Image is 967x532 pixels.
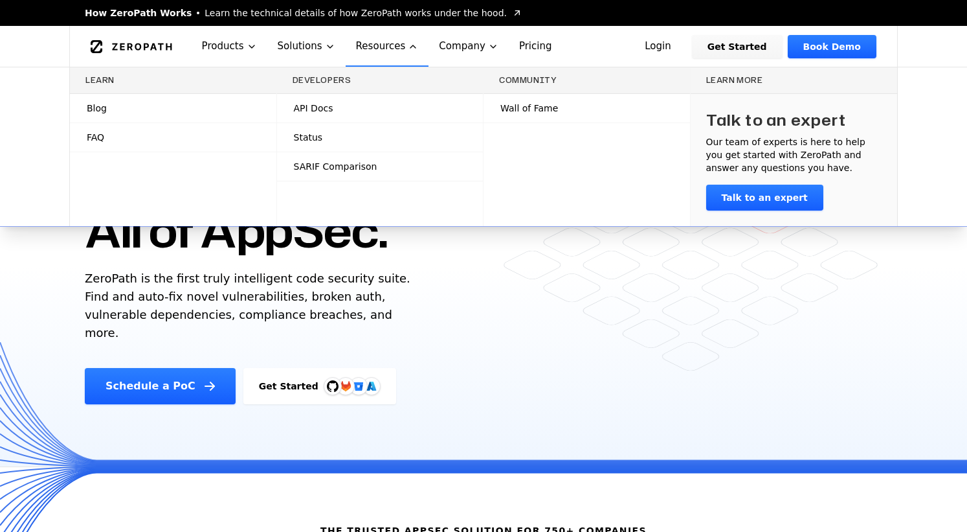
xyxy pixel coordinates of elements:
span: Blog [87,102,107,115]
button: Resources [346,26,429,67]
nav: Global [69,26,898,67]
a: API Docs [277,94,484,122]
button: Products [192,26,267,67]
a: Book Demo [788,35,876,58]
a: Talk to an expert [706,185,823,211]
img: GitLab [333,373,359,399]
span: Learn the technical details of how ZeroPath works under the hood. [205,6,507,19]
span: How ZeroPath Works [85,6,192,19]
button: Solutions [267,26,346,67]
p: ZeroPath is the first truly intelligent code security suite. Find and auto-fix novel vulnerabilit... [85,270,416,342]
a: Get StartedGitHubGitLabAzure [243,368,396,404]
span: SARIF Comparison [294,160,377,173]
h3: Learn more [706,75,882,86]
p: Our team of experts is here to help you get started with ZeroPath and answer any questions you have. [706,135,882,174]
h1: One AI. All of AppSec. [85,143,387,259]
a: Login [629,35,687,58]
a: Blog [70,94,276,122]
button: Company [428,26,509,67]
a: SARIF Comparison [277,152,484,181]
span: API Docs [294,102,333,115]
a: Get Started [692,35,783,58]
a: Status [277,123,484,152]
svg: Bitbucket [351,379,366,393]
a: Schedule a PoC [85,368,236,404]
h3: Developers [293,75,468,86]
span: Wall of Fame [500,102,558,115]
h3: Community [499,75,674,86]
span: Status [294,131,323,144]
a: Pricing [509,26,562,67]
a: Wall of Fame [484,94,690,122]
span: FAQ [87,131,104,144]
h3: Learn [85,75,261,86]
a: How ZeroPath WorksLearn the technical details of how ZeroPath works under the hood. [85,6,522,19]
a: FAQ [70,123,276,152]
img: GitHub [327,380,339,392]
h3: Talk to an expert [706,110,846,130]
img: Azure [366,381,377,391]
